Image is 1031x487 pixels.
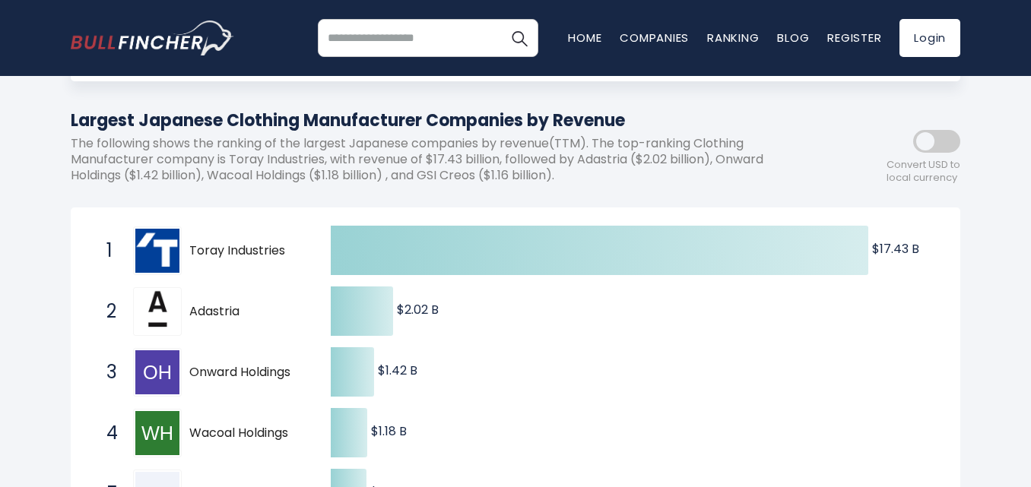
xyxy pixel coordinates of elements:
span: 2 [99,299,114,324]
span: Toray Industries [189,243,304,259]
p: The following shows the ranking of the largest Japanese companies by revenue(TTM). The top-rankin... [71,136,823,183]
a: Go to homepage [71,21,234,55]
img: Wacoal Holdings [135,411,179,455]
img: Onward Holdings [135,350,179,394]
a: Home [568,30,601,46]
a: Register [827,30,881,46]
text: $17.43 B [872,240,919,258]
text: $1.42 B [378,362,417,379]
span: Convert USD to local currency [887,159,960,185]
text: $1.18 B [371,422,407,440]
span: 1 [99,238,114,264]
a: Login [899,19,960,57]
span: Adastria [189,304,304,320]
a: Ranking [707,30,759,46]
img: Adastria [135,289,179,334]
span: Onward Holdings [189,365,304,381]
h1: Largest Japanese Clothing Manufacturer Companies by Revenue [71,108,823,133]
a: Companies [620,30,689,46]
a: Blog [777,30,809,46]
span: 4 [99,420,114,446]
img: Toray Industries [135,229,179,273]
text: $2.02 B [397,301,439,318]
span: 3 [99,359,114,385]
img: bullfincher logo [71,21,234,55]
span: Wacoal Holdings [189,425,304,441]
button: Search [500,19,538,57]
